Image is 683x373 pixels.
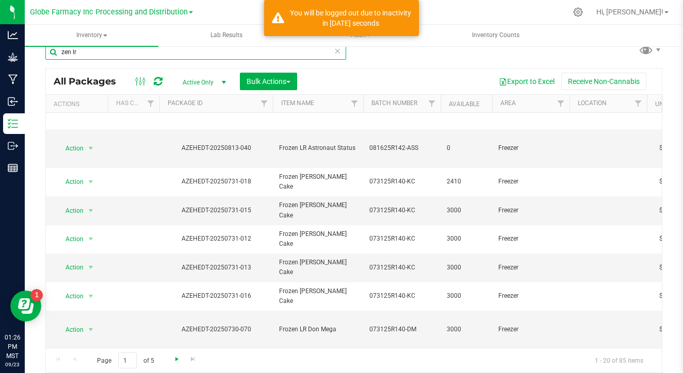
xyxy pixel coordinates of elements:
[8,52,18,62] inline-svg: Grow
[169,352,184,366] a: Go to the next page
[8,141,18,151] inline-svg: Outbound
[54,76,126,87] span: All Packages
[88,352,162,368] span: Page of 5
[561,73,646,90] button: Receive Non-Cannabis
[56,260,84,275] span: Action
[56,289,84,303] span: Action
[158,177,274,186] div: AZEHEDT-20250731-018
[498,234,563,244] span: Freezer
[429,25,562,46] a: Inventory Counts
[56,323,84,337] span: Action
[158,143,274,153] div: AZEHEDT-20250813-040
[158,234,274,244] div: AZEHEDT-20250731-012
[447,177,486,186] span: 2410
[578,99,607,107] a: Location
[158,325,274,334] div: AZEHEDT-20250730-070
[447,263,486,273] span: 3000
[256,95,273,112] a: Filter
[8,118,18,129] inline-svg: Inventory
[10,291,41,321] iframe: Resource center
[279,258,357,277] span: Frozen [PERSON_NAME] Cake
[159,25,293,46] a: Lab Results
[54,100,104,108] div: Actions
[369,177,434,186] span: 073125R140-KC
[85,289,97,303] span: select
[85,175,97,189] span: select
[85,260,97,275] span: select
[56,232,84,246] span: Action
[56,204,84,218] span: Action
[85,232,97,246] span: select
[587,352,652,368] span: 1 - 20 of 85 items
[5,361,20,368] p: 09/23
[247,77,290,86] span: Bulk Actions
[572,7,584,17] div: Manage settings
[498,263,563,273] span: Freezer
[197,31,256,40] span: Lab Results
[369,143,434,153] span: 081625R142-ASS
[56,141,84,156] span: Action
[498,325,563,334] span: Freezer
[279,325,357,334] span: Frozen LR Don Mega
[447,234,486,244] span: 3000
[498,143,563,153] span: Freezer
[498,177,563,186] span: Freezer
[8,30,18,40] inline-svg: Analytics
[458,31,533,40] span: Inventory Counts
[30,289,43,301] iframe: Resource center unread badge
[118,352,137,368] input: 1
[369,234,434,244] span: 073125R140-KC
[279,172,357,192] span: Frozen [PERSON_NAME] Cake
[369,325,434,334] span: 073125R140-DM
[498,206,563,215] span: Freezer
[596,8,663,16] span: Hi, [PERSON_NAME]!
[108,95,159,113] th: Has COA
[371,99,417,107] a: Batch Number
[30,8,188,16] span: Globe Farmacy Inc Processing and Distribution
[8,96,18,107] inline-svg: Inbound
[56,175,84,189] span: Action
[186,352,201,366] a: Go to the last page
[279,286,357,306] span: Frozen [PERSON_NAME] Cake
[279,229,357,249] span: Frozen [PERSON_NAME] Cake
[168,99,203,107] a: Package ID
[290,8,411,28] div: You will be logged out due to inactivity in 1486 seconds
[498,291,563,301] span: Freezer
[281,99,314,107] a: Item Name
[85,141,97,156] span: select
[158,263,274,273] div: AZEHEDT-20250731-013
[447,143,486,153] span: 0
[369,206,434,215] span: 073125R140-KC
[158,206,274,215] div: AZEHEDT-20250731-015
[500,99,516,107] a: Area
[492,73,561,90] button: Export to Excel
[279,143,357,153] span: Frozen LR Astronaut Status
[346,95,363,112] a: Filter
[369,291,434,301] span: 073125R140-KC
[369,263,434,273] span: 073125R140-KC
[447,325,486,334] span: 3000
[447,291,486,301] span: 3000
[449,100,480,108] a: Available
[5,333,20,361] p: 01:26 PM MST
[25,25,158,46] a: Inventory
[279,200,357,220] span: Frozen [PERSON_NAME] Cake
[8,163,18,173] inline-svg: Reports
[334,44,341,58] span: Clear
[158,291,274,301] div: AZEHEDT-20250731-016
[45,44,346,60] input: Search Package ID, Item Name, SKU, Lot or Part Number...
[447,206,486,215] span: 3000
[85,204,97,218] span: select
[8,74,18,84] inline-svg: Manufacturing
[142,95,159,112] a: Filter
[424,95,441,112] a: Filter
[552,95,570,112] a: Filter
[85,323,97,337] span: select
[630,95,647,112] a: Filter
[240,73,297,90] button: Bulk Actions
